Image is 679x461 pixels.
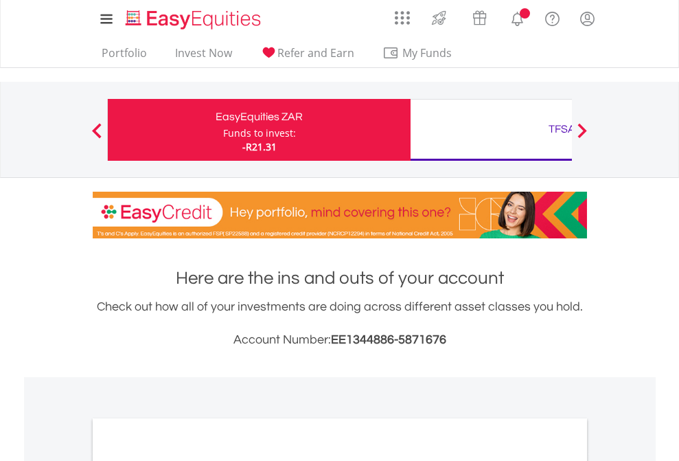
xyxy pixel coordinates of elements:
span: -R21.31 [242,140,277,153]
div: Check out how all of your investments are doing across different asset classes you hold. [93,297,587,350]
a: My Profile [570,3,605,34]
span: My Funds [382,44,472,62]
span: Refer and Earn [277,45,354,60]
a: Refer and Earn [255,46,360,67]
div: EasyEquities ZAR [116,107,402,126]
span: EE1344886-5871676 [331,333,446,346]
button: Next [568,130,596,144]
img: EasyEquities_Logo.png [123,8,266,31]
a: Vouchers [459,3,500,29]
a: Home page [120,3,266,31]
img: thrive-v2.svg [428,7,450,29]
h3: Account Number: [93,330,587,350]
a: Portfolio [96,46,152,67]
img: vouchers-v2.svg [468,7,491,29]
a: Invest Now [170,46,238,67]
img: EasyCredit Promotion Banner [93,192,587,238]
button: Previous [83,130,111,144]
div: Funds to invest: [223,126,296,140]
a: AppsGrid [386,3,419,25]
h1: Here are the ins and outs of your account [93,266,587,291]
a: Notifications [500,3,535,31]
img: grid-menu-icon.svg [395,10,410,25]
a: FAQ's and Support [535,3,570,31]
